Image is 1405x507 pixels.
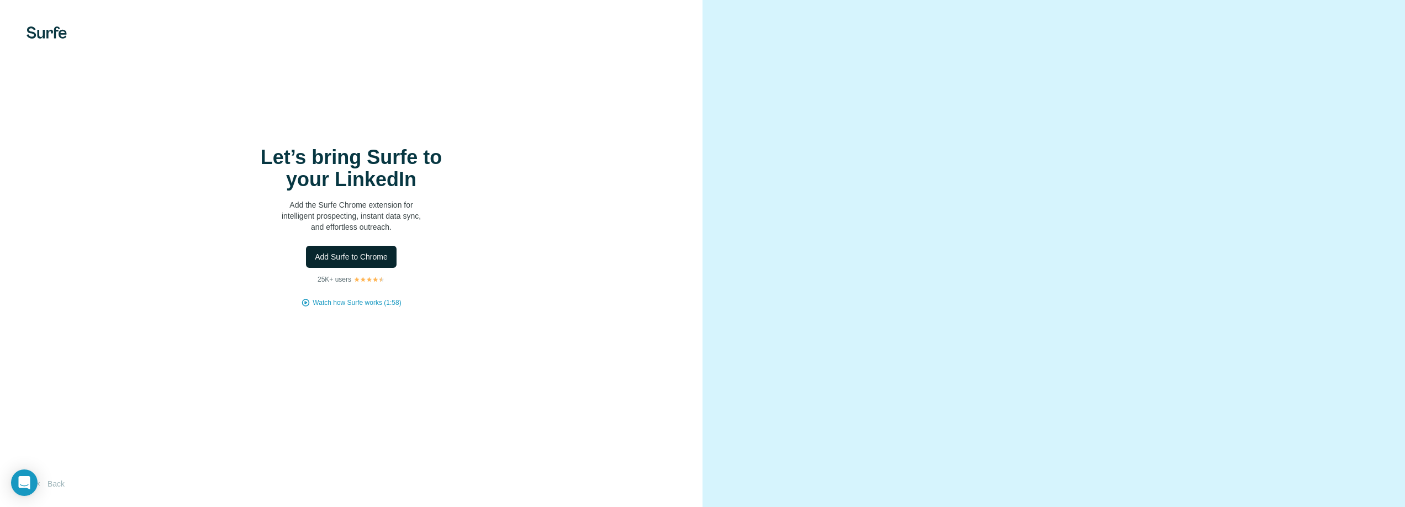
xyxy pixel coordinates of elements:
[353,276,385,283] img: Rating Stars
[306,246,397,268] button: Add Surfe to Chrome
[11,469,38,496] div: Open Intercom Messenger
[313,298,401,308] button: Watch how Surfe works (1:58)
[318,274,351,284] p: 25K+ users
[27,474,72,494] button: Back
[27,27,67,39] img: Surfe's logo
[315,251,388,262] span: Add Surfe to Chrome
[241,146,462,191] h1: Let’s bring Surfe to your LinkedIn
[241,199,462,233] p: Add the Surfe Chrome extension for intelligent prospecting, instant data sync, and effortless out...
